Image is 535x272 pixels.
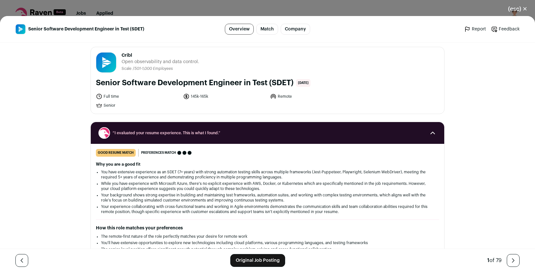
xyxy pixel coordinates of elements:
li: The senior-level position offers significant growth potential through complex problem-solving and... [101,247,434,252]
h1: Senior Software Development Engineer in Test (SDET) [96,78,293,88]
li: Your background shows strong expertise in building and maintaining test frameworks, automation su... [101,193,434,203]
h2: How this role matches your preferences [96,225,439,231]
a: Overview [225,24,254,35]
button: Close modal [500,2,535,16]
a: Match [256,24,278,35]
span: Senior Software Development Engineer in Test (SDET) [28,26,144,32]
span: 1 [487,258,489,263]
span: Preferences match [141,150,176,156]
img: aac85fbee0fd35df2b1d7eceab885039613023d014bee40dd848814b3dafdff0.jpg [96,53,116,72]
li: Remote [270,93,353,100]
span: 501-1,000 Employees [134,67,173,70]
span: “I evaluated your resume experience. This is what I found.” [113,130,422,136]
div: of 79 [487,257,502,264]
li: 145k-165k [183,93,267,100]
span: Cribl [122,52,199,59]
h2: Why you are a good fit [96,162,439,167]
a: Report [464,26,486,32]
li: You have extensive experience as an SDET (7+ years) with strong automation testing skills across ... [101,169,434,180]
span: Open observability and data control. [122,59,199,65]
li: / [133,66,173,71]
li: Scale [122,66,133,71]
li: Your experience collaborating with cross-functional teams and working in Agile environments demon... [101,204,434,214]
li: You'll have extensive opportunities to explore new technologies including cloud platforms, variou... [101,240,434,245]
li: While you have experience with Microsoft Azure, there's no explicit experience with AWS, Docker, ... [101,181,434,191]
a: Company [281,24,310,35]
li: Full time [96,93,179,100]
li: The remote-first nature of the role perfectly matches your desire for remote work [101,234,434,239]
img: aac85fbee0fd35df2b1d7eceab885039613023d014bee40dd848814b3dafdff0.jpg [16,24,25,34]
li: Senior [96,102,179,109]
div: good resume match [96,149,136,157]
a: Feedback [491,26,520,32]
span: [DATE] [296,79,310,87]
a: Original Job Posting [230,254,285,267]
